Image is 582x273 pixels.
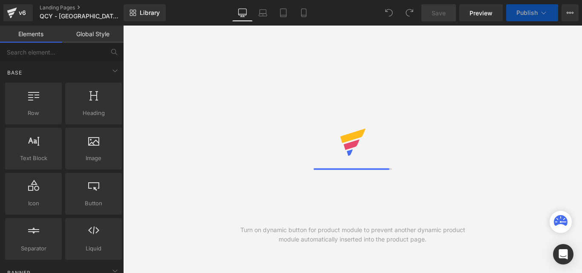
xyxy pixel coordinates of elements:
[68,154,119,163] span: Image
[459,4,503,21] a: Preview
[273,4,294,21] a: Tablet
[68,199,119,208] span: Button
[238,225,467,244] div: Turn on dynamic button for product module to prevent another dynamic product module automatically...
[6,69,23,77] span: Base
[232,4,253,21] a: Desktop
[8,244,59,253] span: Separator
[553,244,573,264] div: Open Intercom Messenger
[68,109,119,118] span: Heading
[253,4,273,21] a: Laptop
[17,7,28,18] div: v6
[294,4,314,21] a: Mobile
[8,199,59,208] span: Icon
[380,4,398,21] button: Undo
[401,4,418,21] button: Redo
[68,244,119,253] span: Liquid
[124,4,166,21] a: New Library
[62,26,124,43] a: Global Style
[516,9,538,16] span: Publish
[3,4,33,21] a: v6
[470,9,493,17] span: Preview
[40,4,138,11] a: Landing Pages
[140,9,160,17] span: Library
[506,4,558,21] button: Publish
[562,4,579,21] button: More
[432,9,446,17] span: Save
[8,154,59,163] span: Text Block
[40,13,121,20] span: QCY - [GEOGRAPHIC_DATA]® | OFICIAL
[8,109,59,118] span: Row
